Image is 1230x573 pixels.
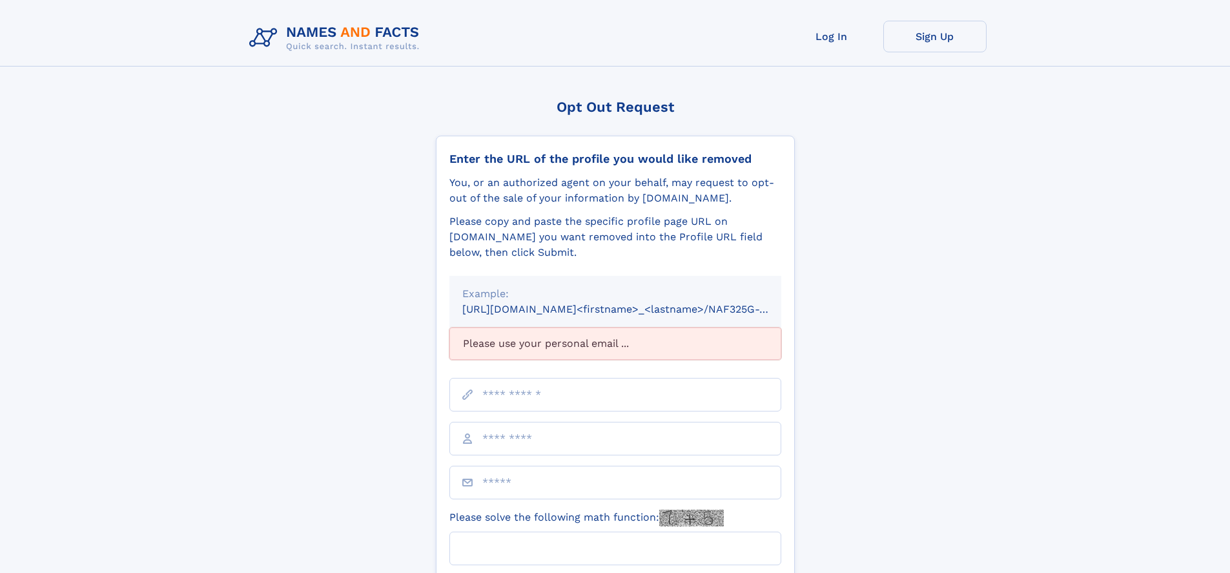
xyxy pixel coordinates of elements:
div: Please use your personal email ... [449,328,781,360]
a: Sign Up [883,21,987,52]
img: Logo Names and Facts [244,21,430,56]
label: Please solve the following math function: [449,510,724,526]
div: Example: [462,286,768,302]
div: Please copy and paste the specific profile page URL on [DOMAIN_NAME] you want removed into the Pr... [449,214,781,260]
a: Log In [780,21,883,52]
div: Opt Out Request [436,99,795,115]
div: You, or an authorized agent on your behalf, may request to opt-out of the sale of your informatio... [449,175,781,206]
div: Enter the URL of the profile you would like removed [449,152,781,166]
small: [URL][DOMAIN_NAME]<firstname>_<lastname>/NAF325G-xxxxxxxx [462,303,806,315]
